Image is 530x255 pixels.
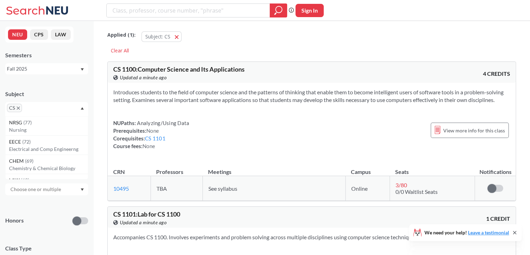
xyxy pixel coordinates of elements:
[30,29,48,40] button: CPS
[9,126,88,133] p: Nursing
[9,176,21,184] span: LAW
[7,185,66,194] input: Choose one or multiple
[51,29,71,40] button: LAW
[5,63,88,74] div: Fall 2025Dropdown arrow
[5,102,88,116] div: CSX to remove pillDropdown arrowNRSG(77)NursingEECE(72)Electrical and Comp EngineerngCHEM(69)Chem...
[113,88,510,104] section: Introduces students to the field of computer science and the patterns of thinking that enable the...
[345,176,390,201] td: Online
[468,229,509,235] a: Leave a testimonial
[5,90,88,98] div: Subject
[120,219,167,226] span: Updated a minute ago
[8,29,27,40] button: NEU
[475,161,516,176] th: Notifications
[113,65,245,73] span: CS 1100 : Computer Science and Its Applications
[9,165,88,172] p: Chemistry & Chemical Biology
[145,135,166,141] a: CS 1101
[141,31,182,42] button: Subject: CS
[22,139,31,145] span: ( 72 )
[113,185,129,192] a: 10495
[7,65,80,73] div: Fall 2025
[151,161,202,176] th: Professors
[21,177,29,183] span: ( 68 )
[9,157,25,165] span: CHEM
[5,245,88,252] span: Class Type
[107,45,132,56] div: Clear All
[5,51,88,59] div: Semesters
[202,161,345,176] th: Meetings
[9,146,88,153] p: Electrical and Comp Engineerng
[5,217,24,225] p: Honors
[143,143,155,149] span: None
[395,182,407,188] span: 3 / 80
[80,188,84,191] svg: Dropdown arrow
[80,68,84,71] svg: Dropdown arrow
[7,104,22,112] span: CSX to remove pill
[270,3,287,17] div: magnifying glass
[345,161,390,176] th: Campus
[112,5,265,16] input: Class, professor, course number, "phrase"
[113,168,125,176] div: CRN
[395,188,438,195] span: 0/0 Waitlist Seats
[23,119,32,125] span: ( 77 )
[424,230,509,235] span: We need your help!
[486,215,510,223] span: 1 CREDIT
[25,158,33,164] span: ( 69 )
[483,70,510,78] span: 4 CREDITS
[113,119,189,150] div: NUPaths: Prerequisites: Corequisites: Course fees:
[295,4,324,17] button: Sign In
[5,183,88,195] div: Dropdown arrow
[17,107,20,110] svg: X to remove pill
[113,210,180,218] span: CS 1101 : Lab for CS 1100
[151,176,202,201] td: TBA
[208,185,237,192] span: See syllabus
[274,6,283,15] svg: magnifying glass
[107,31,136,39] span: Applied ( 1 ):
[145,33,170,40] span: Subject: CS
[113,233,510,241] section: Accompanies CS 1100. Involves experiments and problem solving across multiple disciplines using c...
[9,119,23,126] span: NRSG
[443,126,505,135] span: View more info for this class
[146,127,159,134] span: None
[80,107,84,110] svg: Dropdown arrow
[390,161,475,176] th: Seats
[120,74,167,81] span: Updated a minute ago
[136,120,189,126] span: Analyzing/Using Data
[9,138,22,146] span: EECE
